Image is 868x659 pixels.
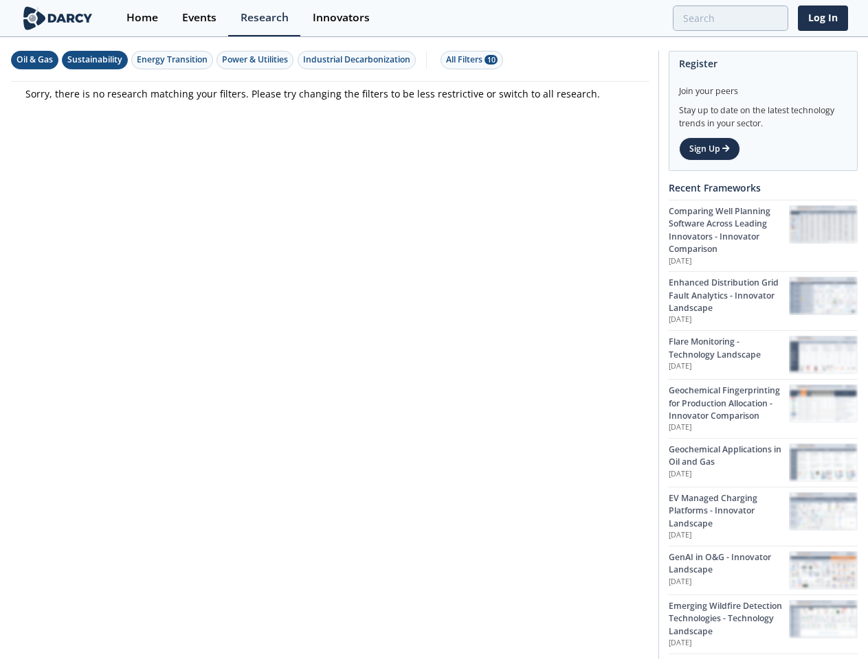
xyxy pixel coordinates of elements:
[446,54,498,66] div: All Filters
[669,205,789,256] div: Comparing Well Planning Software Across Leading Innovators - Innovator Comparison
[441,51,503,69] button: All Filters 10
[131,51,213,69] button: Energy Transition
[669,422,789,433] p: [DATE]
[313,12,370,23] div: Innovators
[669,469,789,480] p: [DATE]
[62,51,128,69] button: Sustainability
[669,336,789,361] div: Flare Monitoring - Technology Landscape
[669,271,858,330] a: Enhanced Distribution Grid Fault Analytics - Innovator Landscape [DATE] Enhanced Distribution Gri...
[303,54,410,66] div: Industrial Decarbonization
[679,51,847,76] div: Register
[669,438,858,487] a: Geochemical Applications in Oil and Gas [DATE] Geochemical Applications in Oil and Gas preview
[126,12,158,23] div: Home
[679,137,740,161] a: Sign Up
[669,492,789,530] div: EV Managed Charging Platforms - Innovator Landscape
[669,256,789,267] p: [DATE]
[182,12,216,23] div: Events
[679,76,847,97] div: Join your peers
[669,314,789,325] p: [DATE]
[669,379,858,438] a: Geochemical Fingerprinting for Production Allocation - Innovator Comparison [DATE] Geochemical Fi...
[669,443,789,469] div: Geochemical Applications in Oil and Gas
[67,54,122,66] div: Sustainability
[16,54,53,66] div: Oil & Gas
[673,5,788,31] input: Advanced Search
[485,55,498,65] span: 10
[222,54,288,66] div: Power & Utilities
[669,530,789,541] p: [DATE]
[25,86,634,101] p: Sorry, there is no research matching your filters. Please try changing the filters to be less res...
[669,487,858,546] a: EV Managed Charging Platforms - Innovator Landscape [DATE] EV Managed Charging Platforms - Innova...
[669,551,789,577] div: GenAI in O&G - Innovator Landscape
[216,51,293,69] button: Power & Utilities
[798,5,848,31] a: Log In
[669,176,858,200] div: Recent Frameworks
[669,594,858,654] a: Emerging Wildfire Detection Technologies - Technology Landscape [DATE] Emerging Wildfire Detectio...
[669,577,789,588] p: [DATE]
[21,6,96,30] img: logo-wide.svg
[669,384,789,422] div: Geochemical Fingerprinting for Production Allocation - Innovator Comparison
[669,200,858,271] a: Comparing Well Planning Software Across Leading Innovators - Innovator Comparison [DATE] Comparin...
[11,51,58,69] button: Oil & Gas
[669,638,789,649] p: [DATE]
[679,97,847,130] div: Stay up to date on the latest technology trends in your sector.
[669,546,858,594] a: GenAI in O&G - Innovator Landscape [DATE] GenAI in O&G - Innovator Landscape preview
[137,54,208,66] div: Energy Transition
[669,277,789,314] div: Enhanced Distribution Grid Fault Analytics - Innovator Landscape
[669,361,789,372] p: [DATE]
[241,12,289,23] div: Research
[669,330,858,379] a: Flare Monitoring - Technology Landscape [DATE] Flare Monitoring - Technology Landscape preview
[669,600,789,638] div: Emerging Wildfire Detection Technologies - Technology Landscape
[298,51,416,69] button: Industrial Decarbonization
